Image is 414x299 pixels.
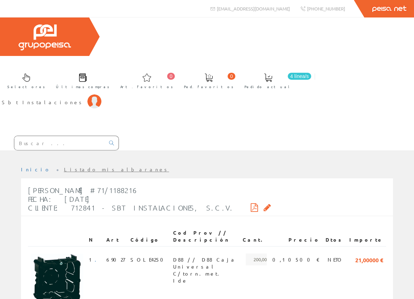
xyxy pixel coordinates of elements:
[272,254,320,265] span: 0,10500 €
[0,67,49,93] a: Selectores
[347,227,386,246] th: Importe
[89,254,101,265] span: 1
[130,254,167,265] span: SOLE4250
[246,254,267,265] span: 200,00
[323,227,347,246] th: Dtos
[288,73,311,80] span: 4 línea/s
[120,83,173,90] span: Art. favoritos
[128,227,170,246] th: Código
[240,227,270,246] th: Cant.
[86,227,103,246] th: N
[103,227,128,246] th: Art
[217,6,290,12] span: [EMAIL_ADDRESS][DOMAIN_NAME]
[21,166,51,172] a: Inicio
[14,136,105,150] input: Buscar ...
[7,83,45,90] span: Selectores
[173,254,237,265] span: D88 // D88 Caja Universal C/torn.met. Ide
[355,254,383,265] span: 21,00000 €
[2,93,101,100] a: Sbt Instalaciones
[56,83,109,90] span: Últimas compras
[2,99,84,106] span: Sbt Instalaciones
[328,254,344,265] span: NETO
[106,254,125,265] span: 69027
[228,73,235,80] span: 0
[244,83,292,90] span: Pedido actual
[49,67,113,93] a: Últimas compras
[95,256,101,263] a: .
[64,166,169,172] a: Listado mis albaranes
[184,83,234,90] span: Ped. favoritos
[237,67,313,93] a: 4 línea/s Pedido actual
[270,227,323,246] th: Precio
[307,6,345,12] span: [PHONE_NUMBER]
[167,73,175,80] span: 0
[170,227,240,246] th: Cod Prov // Descripción
[264,205,271,210] i: Solicitar por email copia firmada
[28,186,234,212] span: [PERSON_NAME] #71/1188216 Fecha: [DATE] Cliente: 712841 - SBT INSTALACIONES, S.C.V.
[251,205,258,210] i: Descargar PDF
[19,24,71,50] img: Grupo Peisa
